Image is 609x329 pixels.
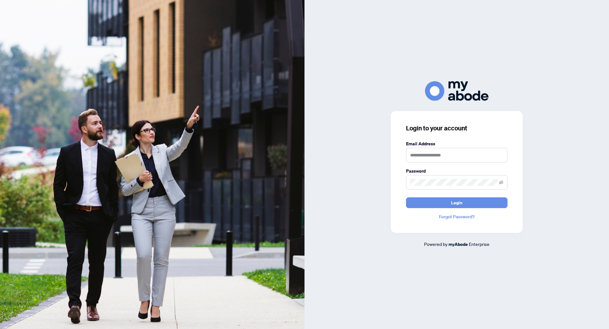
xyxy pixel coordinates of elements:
img: ma-logo [425,81,488,101]
label: Email Address [406,140,507,147]
h3: Login to your account [406,124,507,133]
button: Login [406,197,507,208]
a: myAbode [449,241,468,248]
span: eye-invisible [499,180,503,185]
span: Powered by [424,241,448,247]
label: Password [406,168,507,174]
a: Forgot Password? [406,213,507,220]
span: Login [451,198,462,208]
span: Enterprise [469,241,489,247]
